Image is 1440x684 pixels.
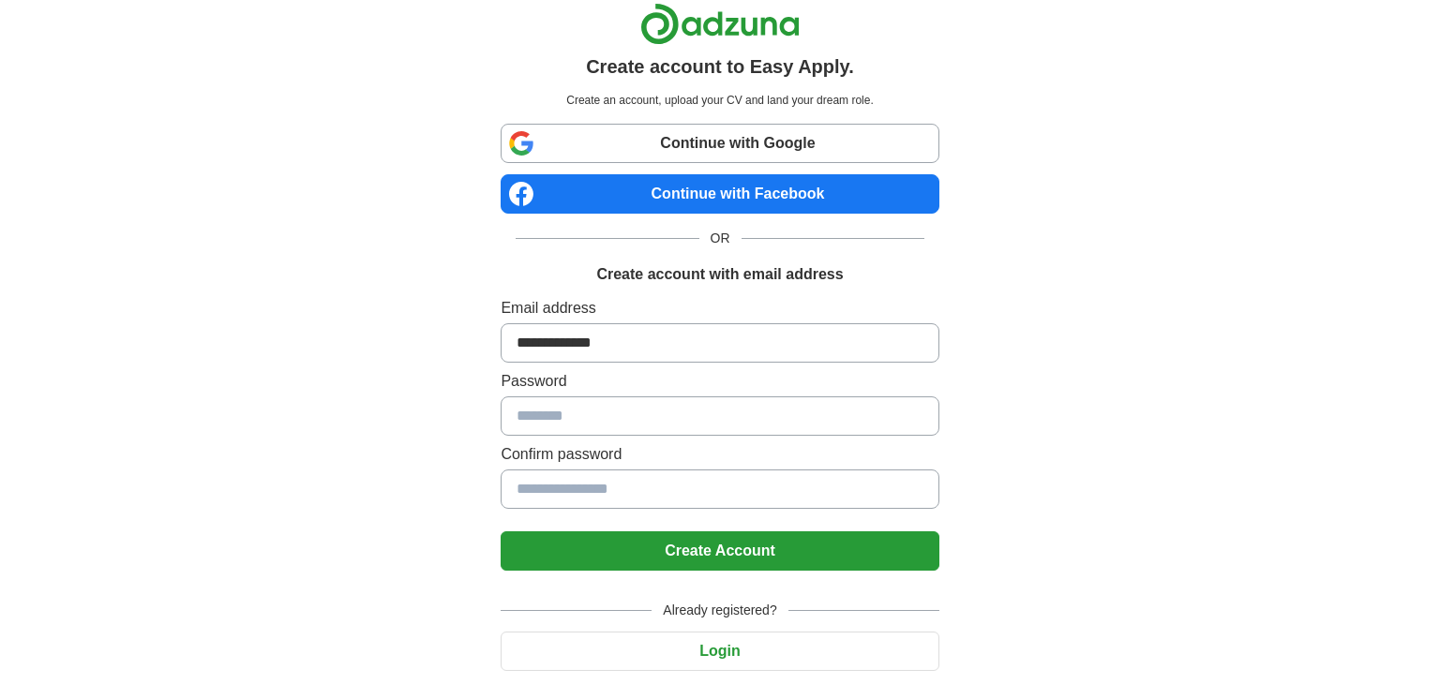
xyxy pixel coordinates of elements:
[652,601,787,620] span: Already registered?
[501,632,938,671] button: Login
[501,297,938,320] label: Email address
[501,443,938,466] label: Confirm password
[504,92,935,109] p: Create an account, upload your CV and land your dream role.
[501,643,938,659] a: Login
[501,124,938,163] a: Continue with Google
[699,229,742,248] span: OR
[501,370,938,393] label: Password
[501,531,938,571] button: Create Account
[640,3,800,45] img: Adzuna logo
[586,52,854,81] h1: Create account to Easy Apply.
[501,174,938,214] a: Continue with Facebook
[596,263,843,286] h1: Create account with email address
